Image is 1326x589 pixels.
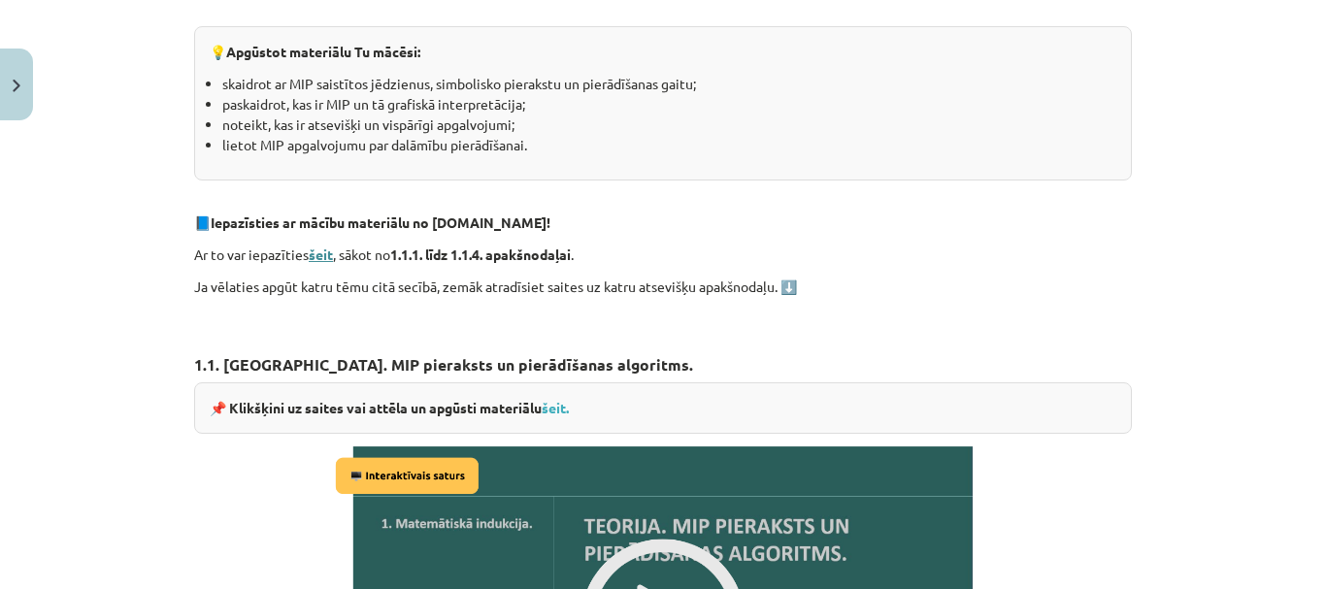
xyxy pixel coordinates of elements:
img: icon-close-lesson-0947bae3869378f0d4975bcd49f059093ad1ed9edebbc8119c70593378902aed.svg [13,80,20,92]
p: 📘 [194,213,1132,233]
li: noteikt, kas ir atsevišķi un vispārīgi apgalvojumi; [222,115,1116,135]
li: paskaidrot, kas ir MIP un tā grafiskā interpretācija; [222,94,1116,115]
strong: Iepazīsties ar mācību materiālu no [DOMAIN_NAME]! [211,213,550,231]
strong: 1.1.1. līdz 1.1.4. apakšnodaļai [390,245,571,263]
li: skaidrot ar MIP saistītos jēdzienus, simbolisko pierakstu un pierādīšanas gaitu; [222,74,1116,94]
strong: 1.1. [GEOGRAPHIC_DATA]. MIP pieraksts un pierādīšanas algoritms. [194,354,693,375]
a: šeit. [542,399,569,416]
a: šeit [309,245,333,263]
p: Ar to var iepazīties , sākot no . [194,245,1132,265]
p: 💡 [210,42,1116,62]
strong: 📌 Klikšķini uz saites vai attēla un apgūsti materiālu [210,399,569,416]
li: lietot MIP apgalvojumu par dalāmību pierādīšanai. [222,135,1116,155]
p: Ja vēlaties apgūt katru tēmu citā secībā, zemāk atradīsiet saites uz katru atsevišķu apakšnodaļu. ⬇️ [194,277,1132,297]
b: Apgūstot materiālu Tu mācēsi: [226,43,420,60]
